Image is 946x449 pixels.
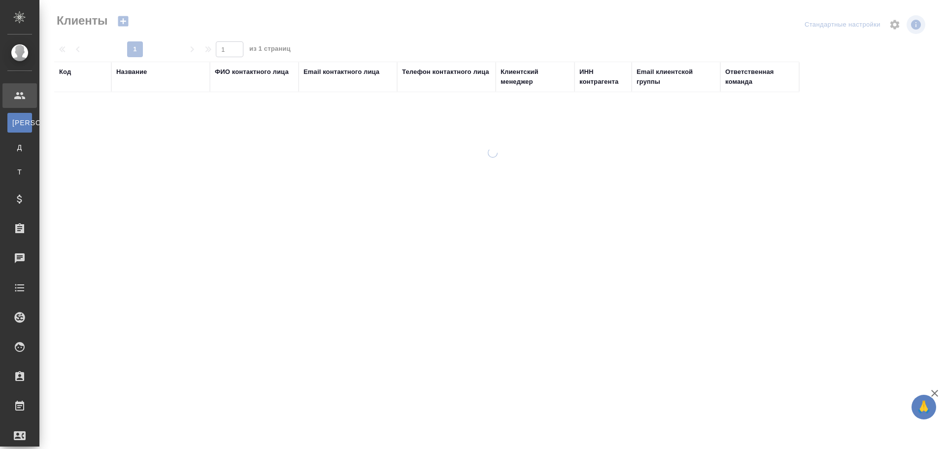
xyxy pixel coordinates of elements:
[7,162,32,182] a: Т
[725,67,794,87] div: Ответственная команда
[12,142,27,152] span: Д
[915,397,932,417] span: 🙏
[59,67,71,77] div: Код
[116,67,147,77] div: Название
[7,113,32,133] a: [PERSON_NAME]
[215,67,289,77] div: ФИО контактного лица
[912,395,936,419] button: 🙏
[637,67,715,87] div: Email клиентской группы
[501,67,570,87] div: Клиентский менеджер
[7,138,32,157] a: Д
[304,67,379,77] div: Email контактного лица
[12,167,27,177] span: Т
[12,118,27,128] span: [PERSON_NAME]
[402,67,489,77] div: Телефон контактного лица
[579,67,627,87] div: ИНН контрагента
